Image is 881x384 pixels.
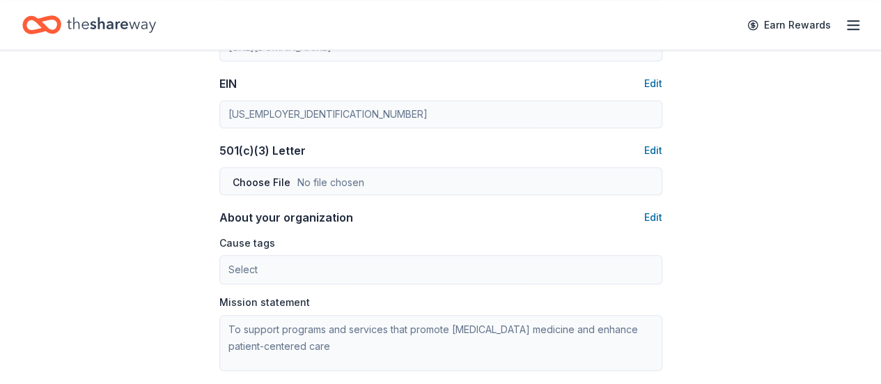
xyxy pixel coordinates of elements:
button: Edit [644,209,662,226]
div: 501(c)(3) Letter [219,142,306,159]
a: Earn Rewards [739,13,839,38]
button: Edit [644,142,662,159]
span: Select [228,261,258,278]
input: 12-3456789 [219,100,662,128]
textarea: To support programs and services that promote [MEDICAL_DATA] medicine and enhance patient-centere... [219,315,662,371]
label: Mission statement [219,295,310,309]
div: About your organization [219,209,353,226]
button: Select [219,255,662,284]
div: EIN [219,75,237,92]
label: Cause tags [219,236,275,250]
button: Edit [644,75,662,92]
a: Home [22,8,156,41]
